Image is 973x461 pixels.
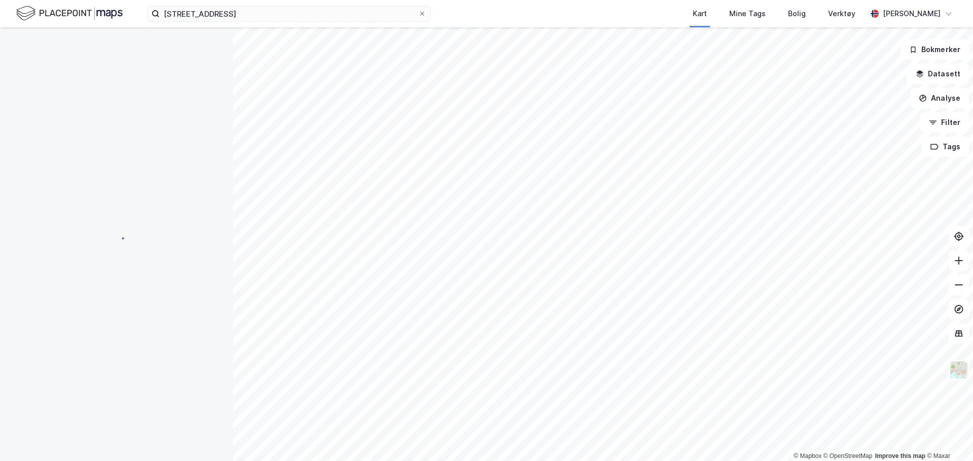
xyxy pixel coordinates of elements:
[160,6,418,21] input: Søk på adresse, matrikkel, gårdeiere, leietakere eller personer
[920,112,969,133] button: Filter
[901,39,969,60] button: Bokmerker
[788,8,806,20] div: Bolig
[922,137,969,157] button: Tags
[883,8,941,20] div: [PERSON_NAME]
[693,8,707,20] div: Kart
[729,8,766,20] div: Mine Tags
[910,88,969,108] button: Analyse
[828,8,855,20] div: Verktøy
[794,452,821,459] a: Mapbox
[875,452,925,459] a: Improve this map
[907,64,969,84] button: Datasett
[16,5,123,22] img: logo.f888ab2527a4732fd821a326f86c7f29.svg
[949,360,968,380] img: Z
[824,452,873,459] a: OpenStreetMap
[922,412,973,461] div: Kontrollprogram for chat
[922,412,973,461] iframe: Chat Widget
[108,230,125,246] img: spinner.a6d8c91a73a9ac5275cf975e30b51cfb.svg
